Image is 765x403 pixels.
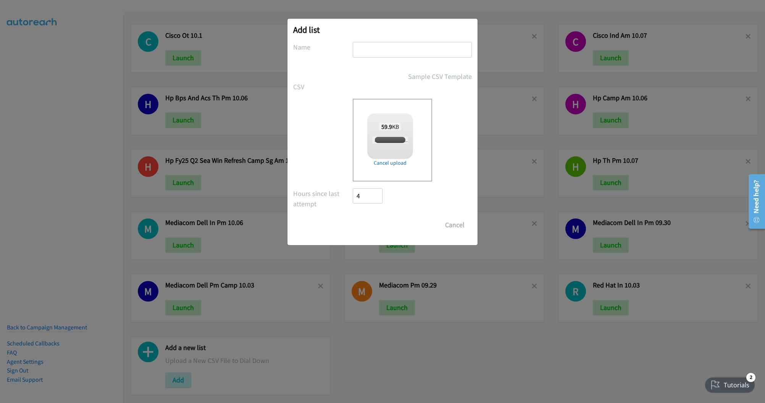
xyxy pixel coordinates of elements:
[438,217,472,233] button: Cancel
[700,370,759,397] iframe: Checklist
[293,82,353,92] label: CSV
[381,123,392,130] strong: 59.9
[743,171,765,232] iframe: Resource Center
[379,123,402,130] span: KB
[293,42,353,52] label: Name
[372,136,514,144] span: Maui Lacarania + Cisco Q1FY26 APJC [GEOGRAPHIC_DATA] 10.08.csv
[408,71,472,82] a: Sample CSV Template
[293,188,353,209] label: Hours since last attempt
[293,24,472,35] h2: Add list
[367,159,413,167] a: Cancel upload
